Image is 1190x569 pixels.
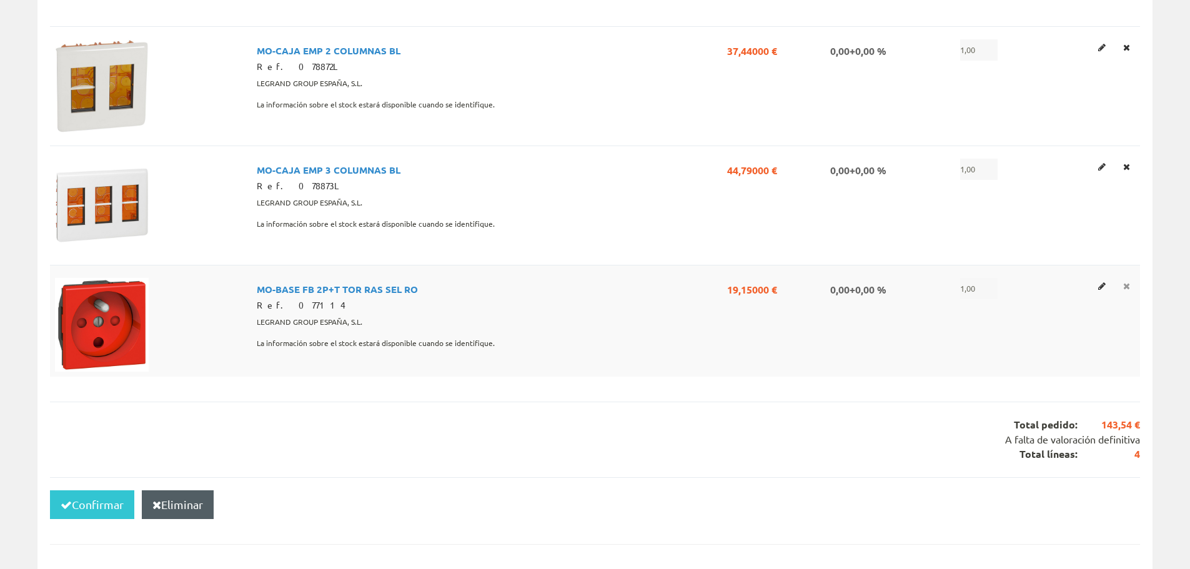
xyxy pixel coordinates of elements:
[257,180,632,192] div: Ref. 078873L
[960,39,998,61] span: 1,00
[960,159,998,180] span: 1,00
[257,94,495,116] span: La información sobre el stock estará disponible cuando se identifique.
[55,39,149,133] img: Foto artículo MO-CAJA EMP 2 COLUMNAS BL (150x150)
[727,159,777,180] span: 44,79000 €
[727,39,777,61] span: 37,44000 €
[830,159,886,180] span: 0,00+0,00 %
[257,214,495,235] span: La información sobre el stock estará disponible cuando se identifique.
[257,159,400,180] span: MO-CAJA EMP 3 COLUMNAS BL
[257,312,362,333] span: LEGRAND GROUP ESPAÑA, S.L.
[257,73,362,94] span: LEGRAND GROUP ESPAÑA, S.L.
[727,278,777,299] span: 19,15000 €
[257,61,632,73] div: Ref. 078872L
[1094,159,1109,175] a: Editar
[1078,447,1140,462] span: 4
[55,159,149,252] img: Foto artículo MO-CAJA EMP 3 COLUMNAS BL (150x150)
[830,278,886,299] span: 0,00+0,00 %
[1119,39,1134,56] a: Eliminar
[1078,418,1140,432] span: 143,54 €
[1119,278,1134,294] a: Eliminar
[55,278,149,372] img: Foto artículo MO-BASE FB 2P+T TOR RAS SEL RO (150x150)
[257,39,400,61] span: MO-CAJA EMP 2 COLUMNAS BL
[50,490,134,519] button: Confirmar
[1005,433,1140,445] span: A falta de valoración definitiva
[257,299,632,312] div: Ref. 077114
[1094,39,1109,56] a: Editar
[960,278,998,299] span: 1,00
[142,490,214,519] button: Eliminar
[257,192,362,214] span: LEGRAND GROUP ESPAÑA, S.L.
[1119,159,1134,175] a: Eliminar
[257,333,495,354] span: La información sobre el stock estará disponible cuando se identifique.
[1094,278,1109,294] a: Editar
[50,402,1140,477] div: Total pedido: Total líneas:
[830,39,886,61] span: 0,00+0,00 %
[257,278,418,299] span: MO-BASE FB 2P+T TOR RAS SEL RO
